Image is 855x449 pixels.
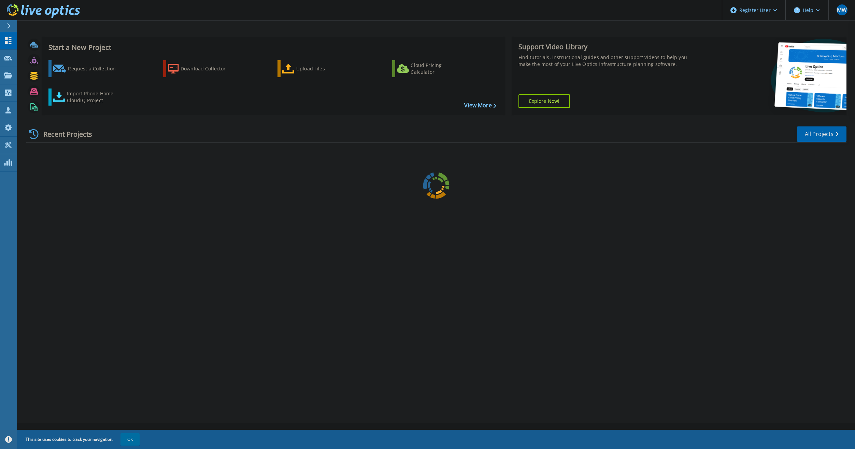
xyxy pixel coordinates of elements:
a: Explore Now! [518,94,570,108]
a: View More [464,102,496,109]
span: MW [837,7,847,13]
a: Cloud Pricing Calculator [392,60,468,77]
a: All Projects [797,126,846,142]
a: Request a Collection [48,60,125,77]
div: Request a Collection [68,62,123,76]
div: Cloud Pricing Calculator [411,62,465,76]
a: Download Collector [163,60,239,77]
div: Upload Files [296,62,351,76]
div: Download Collector [181,62,235,76]
span: This site uses cookies to track your navigation. [19,433,140,446]
div: Import Phone Home CloudIQ Project [67,90,120,104]
h3: Start a New Project [48,44,496,51]
button: OK [120,433,140,446]
a: Upload Files [277,60,354,77]
div: Recent Projects [26,126,101,142]
div: Find tutorials, instructional guides and other support videos to help you make the most of your L... [518,54,692,68]
div: Support Video Library [518,42,692,51]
